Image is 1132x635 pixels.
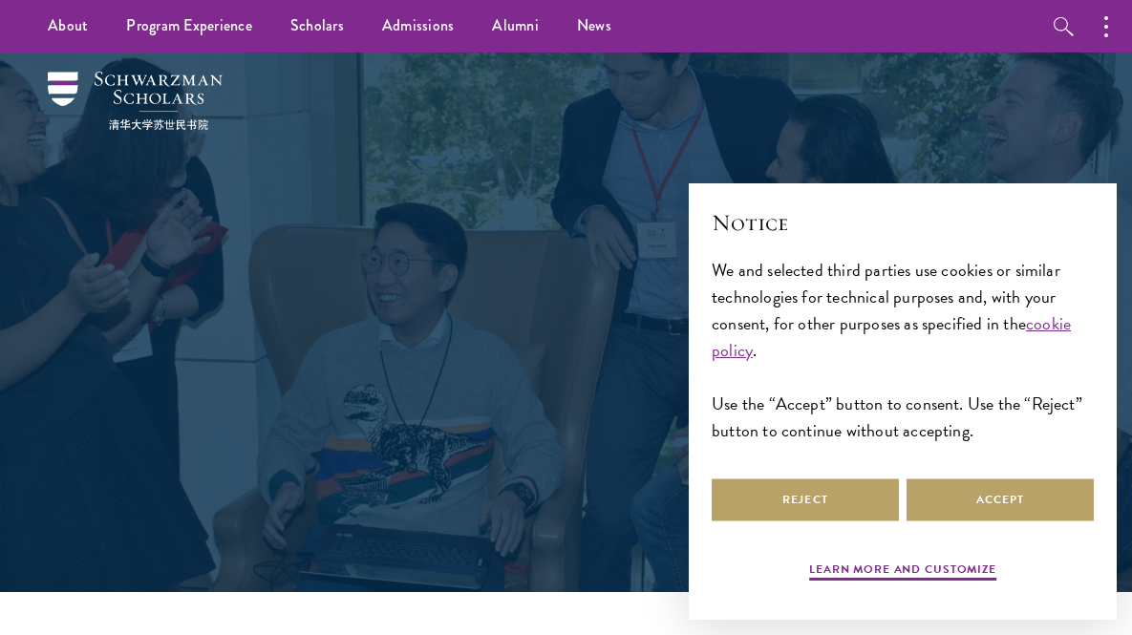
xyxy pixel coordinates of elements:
img: Schwarzman Scholars [48,72,223,130]
button: Learn more and customize [809,561,996,583]
button: Reject [712,478,899,521]
a: cookie policy [712,310,1071,363]
button: Accept [907,478,1094,521]
div: We and selected third parties use cookies or similar technologies for technical purposes and, wit... [712,257,1094,445]
h2: Notice [712,206,1094,239]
